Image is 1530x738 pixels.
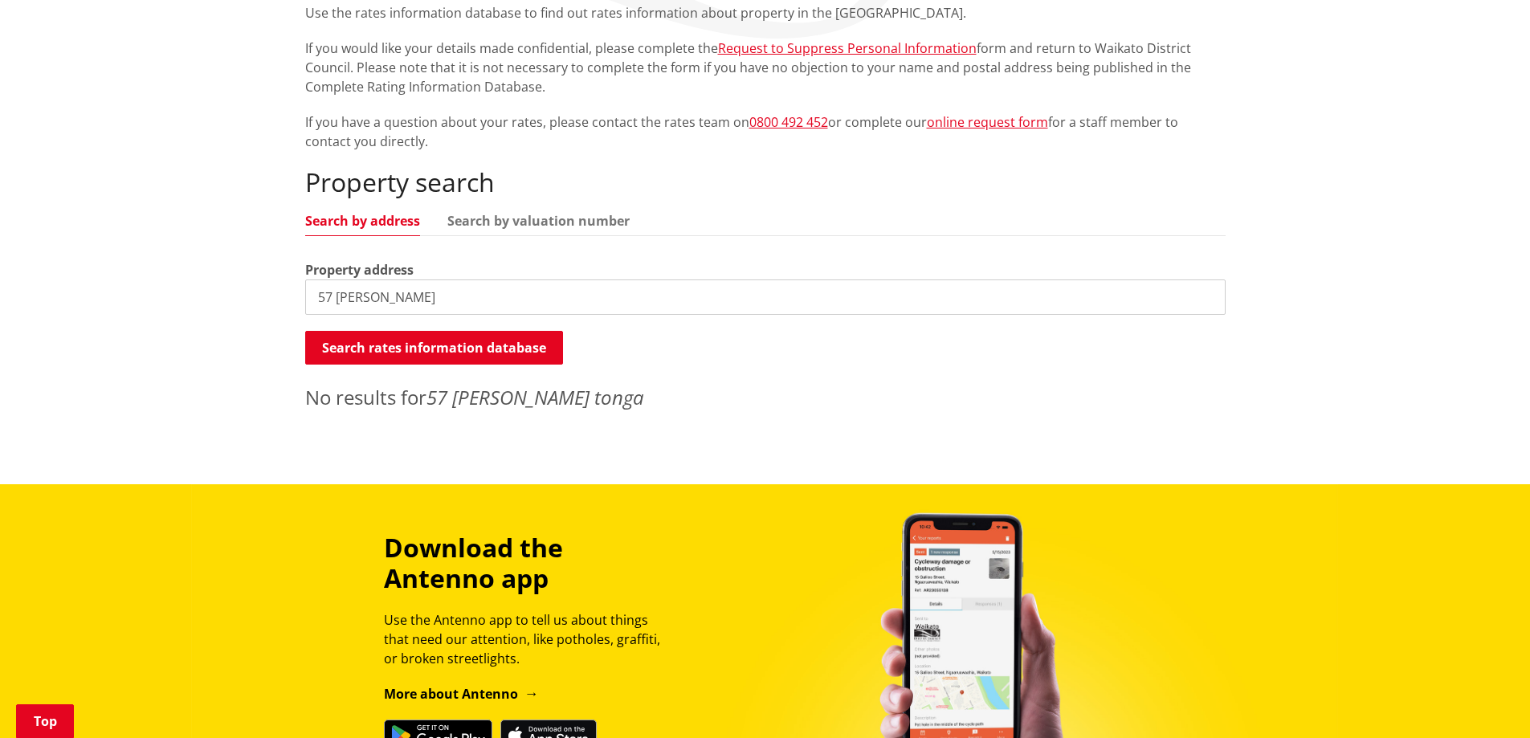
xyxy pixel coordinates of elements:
a: Search by address [305,214,420,227]
p: No results for [305,383,1226,412]
button: Search rates information database [305,331,563,365]
a: Search by valuation number [447,214,630,227]
p: If you have a question about your rates, please contact the rates team on or complete our for a s... [305,112,1226,151]
iframe: Messenger Launcher [1456,671,1514,728]
label: Property address [305,260,414,279]
em: 57 [PERSON_NAME] tonga [426,384,644,410]
a: 0800 492 452 [749,113,828,131]
a: Request to Suppress Personal Information [718,39,977,57]
p: Use the rates information database to find out rates information about property in the [GEOGRAPHI... [305,3,1226,22]
a: online request form [927,113,1048,131]
h3: Download the Antenno app [384,532,675,594]
input: e.g. Duke Street NGARUAWAHIA [305,279,1226,315]
a: More about Antenno [384,685,539,703]
p: If you would like your details made confidential, please complete the form and return to Waikato ... [305,39,1226,96]
p: Use the Antenno app to tell us about things that need our attention, like potholes, graffiti, or ... [384,610,675,668]
h2: Property search [305,167,1226,198]
a: Top [16,704,74,738]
